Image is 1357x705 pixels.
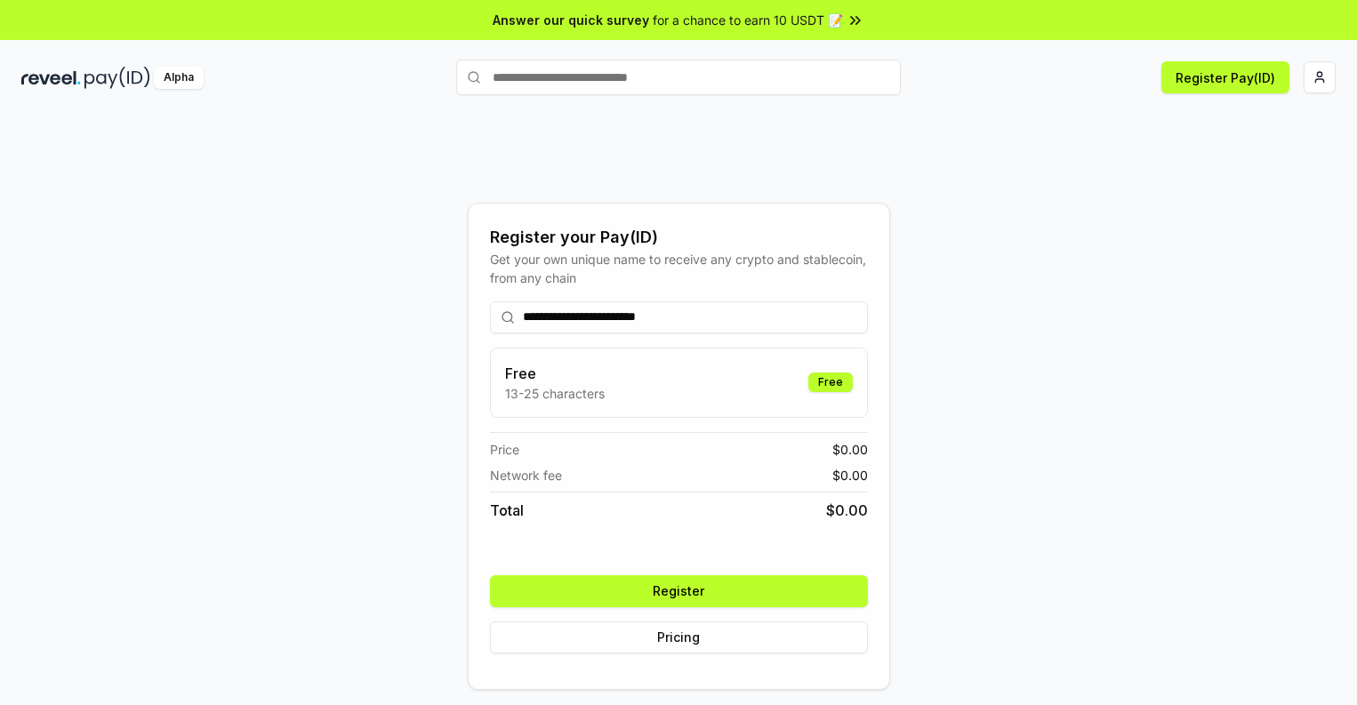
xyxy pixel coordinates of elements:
[505,384,605,403] p: 13-25 characters
[490,466,562,485] span: Network fee
[21,67,81,89] img: reveel_dark
[490,575,868,607] button: Register
[490,440,519,459] span: Price
[84,67,150,89] img: pay_id
[1161,61,1289,93] button: Register Pay(ID)
[154,67,204,89] div: Alpha
[490,500,524,521] span: Total
[490,250,868,287] div: Get your own unique name to receive any crypto and stablecoin, from any chain
[493,11,649,29] span: Answer our quick survey
[490,621,868,653] button: Pricing
[808,373,853,392] div: Free
[490,225,868,250] div: Register your Pay(ID)
[832,440,868,459] span: $ 0.00
[653,11,843,29] span: for a chance to earn 10 USDT 📝
[826,500,868,521] span: $ 0.00
[832,466,868,485] span: $ 0.00
[505,363,605,384] h3: Free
